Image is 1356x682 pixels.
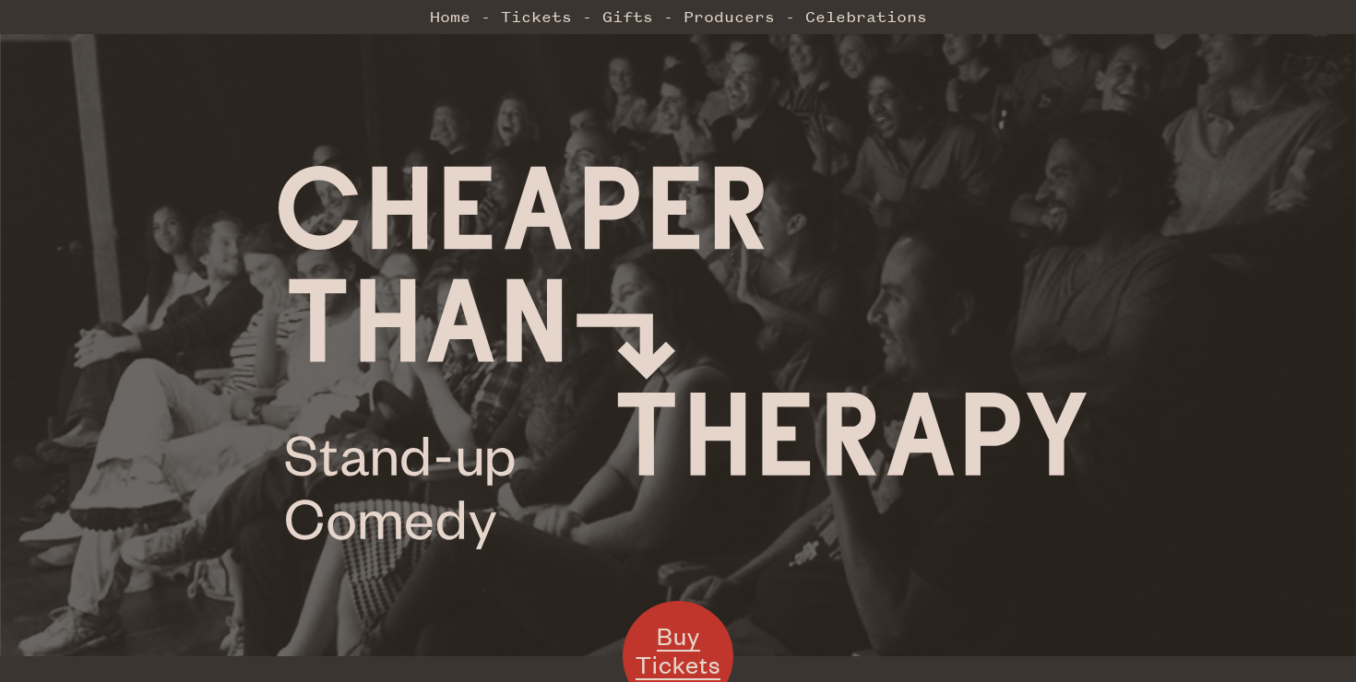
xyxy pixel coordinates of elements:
[636,620,720,680] span: Buy Tickets
[279,166,1087,549] img: Cheaper Than Therapy logo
